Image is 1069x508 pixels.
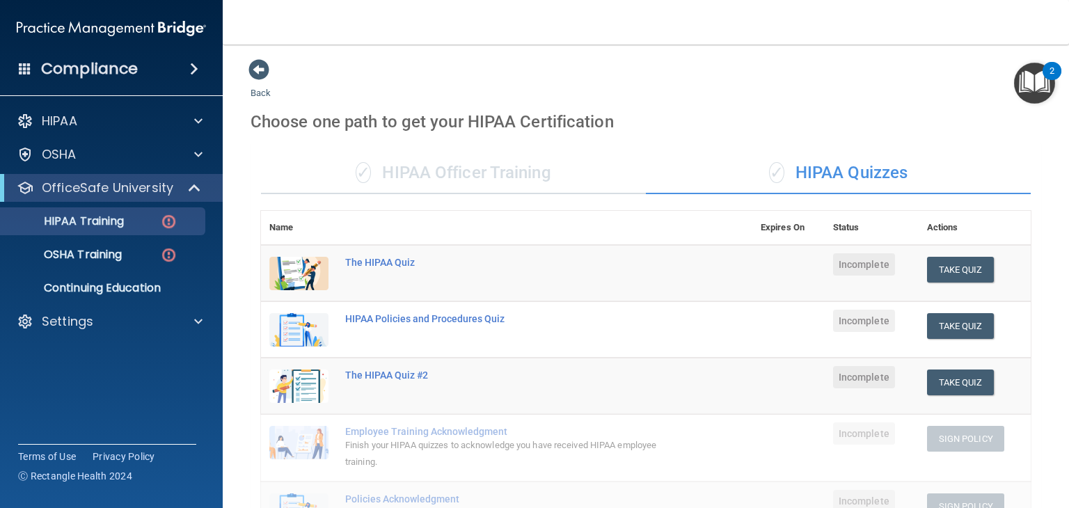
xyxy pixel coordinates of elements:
[345,257,683,268] div: The HIPAA Quiz
[927,313,994,339] button: Take Quiz
[345,370,683,381] div: The HIPAA Quiz #2
[833,253,895,276] span: Incomplete
[9,248,122,262] p: OSHA Training
[17,180,202,196] a: OfficeSafe University
[9,281,199,295] p: Continuing Education
[17,146,203,163] a: OSHA
[261,152,646,194] div: HIPAA Officer Training
[41,59,138,79] h4: Compliance
[752,211,825,245] th: Expires On
[18,450,76,463] a: Terms of Use
[18,469,132,483] span: Ⓒ Rectangle Health 2024
[919,211,1031,245] th: Actions
[829,417,1052,472] iframe: Drift Widget Chat Controller
[42,113,77,129] p: HIPAA
[345,426,683,437] div: Employee Training Acknowledgment
[93,450,155,463] a: Privacy Policy
[261,211,337,245] th: Name
[833,310,895,332] span: Incomplete
[646,152,1031,194] div: HIPAA Quizzes
[17,113,203,129] a: HIPAA
[251,102,1041,142] div: Choose one path to get your HIPAA Certification
[9,214,124,228] p: HIPAA Training
[42,180,173,196] p: OfficeSafe University
[42,146,77,163] p: OSHA
[927,257,994,283] button: Take Quiz
[1014,63,1055,104] button: Open Resource Center, 2 new notifications
[251,71,271,98] a: Back
[833,366,895,388] span: Incomplete
[769,162,784,183] span: ✓
[17,313,203,330] a: Settings
[160,213,177,230] img: danger-circle.6113f641.png
[345,493,683,505] div: Policies Acknowledgment
[42,313,93,330] p: Settings
[345,437,683,470] div: Finish your HIPAA quizzes to acknowledge you have received HIPAA employee training.
[345,313,683,324] div: HIPAA Policies and Procedures Quiz
[825,211,919,245] th: Status
[17,15,206,42] img: PMB logo
[1050,71,1054,89] div: 2
[356,162,371,183] span: ✓
[160,246,177,264] img: danger-circle.6113f641.png
[927,370,994,395] button: Take Quiz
